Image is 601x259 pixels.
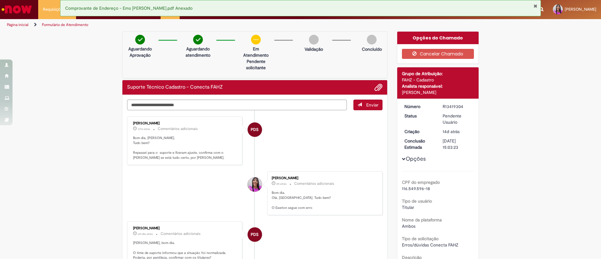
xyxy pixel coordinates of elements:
[402,89,474,96] div: [PERSON_NAME]
[402,49,474,59] button: Cancelar Chamado
[305,46,323,52] p: Validação
[400,113,438,119] dt: Status
[43,6,65,13] span: Requisições
[402,77,474,83] div: FAHZ - Cadastro
[533,3,537,8] button: Fechar Notificação
[138,127,150,131] time: 28/08/2025 11:28:21
[402,186,430,191] span: 116.549.596-18
[402,179,440,185] b: CPF do empregado
[42,22,88,27] a: Formulário de Atendimento
[193,35,203,44] img: check-circle-green.png
[402,217,442,223] b: Nome da plataforma
[138,232,153,236] time: 27/08/2025 09:43:28
[65,5,193,11] span: Comprovante de Endereço - Ems [PERSON_NAME].pdf Anexado
[366,102,378,108] span: Enviar
[309,35,319,44] img: img-circle-grey.png
[402,236,439,241] b: Tipo de solicitação
[294,181,334,186] small: Comentários adicionais
[402,83,474,89] div: Analista responsável:
[133,122,237,125] div: [PERSON_NAME]
[1,3,33,16] img: ServiceNow
[251,35,261,44] img: circle-minus.png
[133,226,237,230] div: [PERSON_NAME]
[400,103,438,110] dt: Número
[402,198,432,204] b: Tipo de usuário
[135,35,145,44] img: check-circle-green.png
[138,127,150,131] span: 37m atrás
[402,242,458,248] span: Erros/dúvidas Conecta FAHZ
[127,100,347,110] textarea: Digite sua mensagem aqui...
[397,32,479,44] div: Opções do Chamado
[133,136,237,160] p: Bom dia, [PERSON_NAME]. Tudo bem? Repassei para o suporte e fizeram ajuste, confirma com o [PERSO...
[276,182,286,186] time: 28/08/2025 09:58:15
[367,35,377,44] img: img-circle-grey.png
[443,113,472,125] div: Pendente Usuário
[158,126,198,132] small: Comentários adicionais
[443,103,472,110] div: R13419304
[125,46,155,58] p: Aguardando Aprovação
[400,128,438,135] dt: Criação
[443,129,460,134] span: 14d atrás
[251,227,259,242] span: PDS
[272,190,376,210] p: Bom dia. Olá, [GEOGRAPHIC_DATA]. Tudo bem? O Eweton segue com erro
[402,223,415,229] span: Ambos
[402,70,474,77] div: Grupo de Atribuição:
[251,122,259,137] span: PDS
[276,182,286,186] span: 2h atrás
[443,129,460,134] time: 14/08/2025 20:00:43
[443,138,472,150] div: [DATE] 15:03:23
[183,46,213,58] p: Aguardando atendimento
[248,227,262,242] div: undefined Online
[138,232,153,236] span: um dia atrás
[353,100,383,110] button: Enviar
[402,205,414,210] span: Titular
[248,177,262,192] div: Lauane Laissa De Oliveira
[127,85,223,90] h2: Suporte Técnico Cadastro - Conecta FAHZ Histórico de tíquete
[400,138,438,150] dt: Conclusão Estimada
[443,128,472,135] div: 14/08/2025 20:00:43
[248,122,262,137] div: Priscila De Souza Moreira
[7,22,28,27] a: Página inicial
[362,46,382,52] p: Concluído
[565,7,596,12] span: [PERSON_NAME]
[161,231,201,236] small: Comentários adicionais
[241,46,271,58] p: Em Atendimento
[241,58,271,71] p: Pendente solicitante
[374,83,383,91] button: Adicionar anexos
[5,19,396,31] ul: Trilhas de página
[272,176,376,180] div: [PERSON_NAME]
